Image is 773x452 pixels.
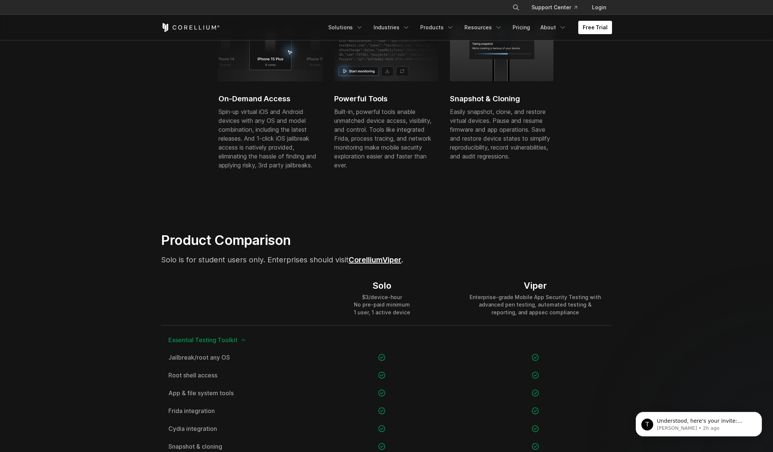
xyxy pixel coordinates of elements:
[369,21,414,34] a: Industries
[354,294,410,316] div: $3/device-hour No pre-paid minimum 1 user, 1 active device
[460,21,507,34] a: Resources
[526,1,583,14] a: Support Center
[334,107,438,170] p: Built-in, powerful tools enable unmatched device access, visibility, and control. Tools like inte...
[349,255,382,264] a: Corellium
[218,107,322,170] p: Spin-up virtual iOS and Android devices with any OS and model combination, including the latest r...
[625,396,773,448] iframe: Intercom notifications message
[324,21,612,34] div: Navigation Menu
[324,21,368,34] a: Solutions
[509,1,523,14] button: Search
[168,408,298,414] a: Frida integration
[536,21,571,34] a: About
[450,93,554,104] h2: Snapshot & Cloning
[168,426,298,432] a: Cydia integration
[218,93,322,104] h2: On-Demand Access
[382,255,401,264] a: Viper
[334,17,438,81] img: Powerful Tools enabling unmatched device access, visibility, and control
[168,337,605,343] span: Essential Testing Toolkit
[382,255,403,264] span: .
[168,354,298,360] a: Jailbreak/root any OS
[450,107,554,161] p: Easily snapshot, clone, and restore virtual devices. Pause and resume firmware and app operations...
[161,232,290,248] span: Product Comparison
[578,21,612,34] a: Free Trial
[450,17,554,81] img: Process of taking snapshot and creating a backup of the iPhone virtual device.
[168,372,298,378] a: Root shell access
[416,21,458,34] a: Products
[466,280,605,291] div: Viper
[218,17,322,81] img: iPhone 17 Plus; 6 cores
[503,1,612,14] div: Navigation Menu
[168,443,298,449] a: Snapshot & cloning
[466,294,605,316] div: Enterprise-grade Mobile App Security Testing with advanced pen testing, automated testing & repor...
[586,1,612,14] a: Login
[161,255,382,264] span: Solo is for student users only. Enterprises should visit
[161,23,220,32] a: Corellium Home
[354,280,410,291] div: Solo
[508,21,534,34] a: Pricing
[334,93,438,104] h2: Powerful Tools
[168,390,298,396] a: App & file system tools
